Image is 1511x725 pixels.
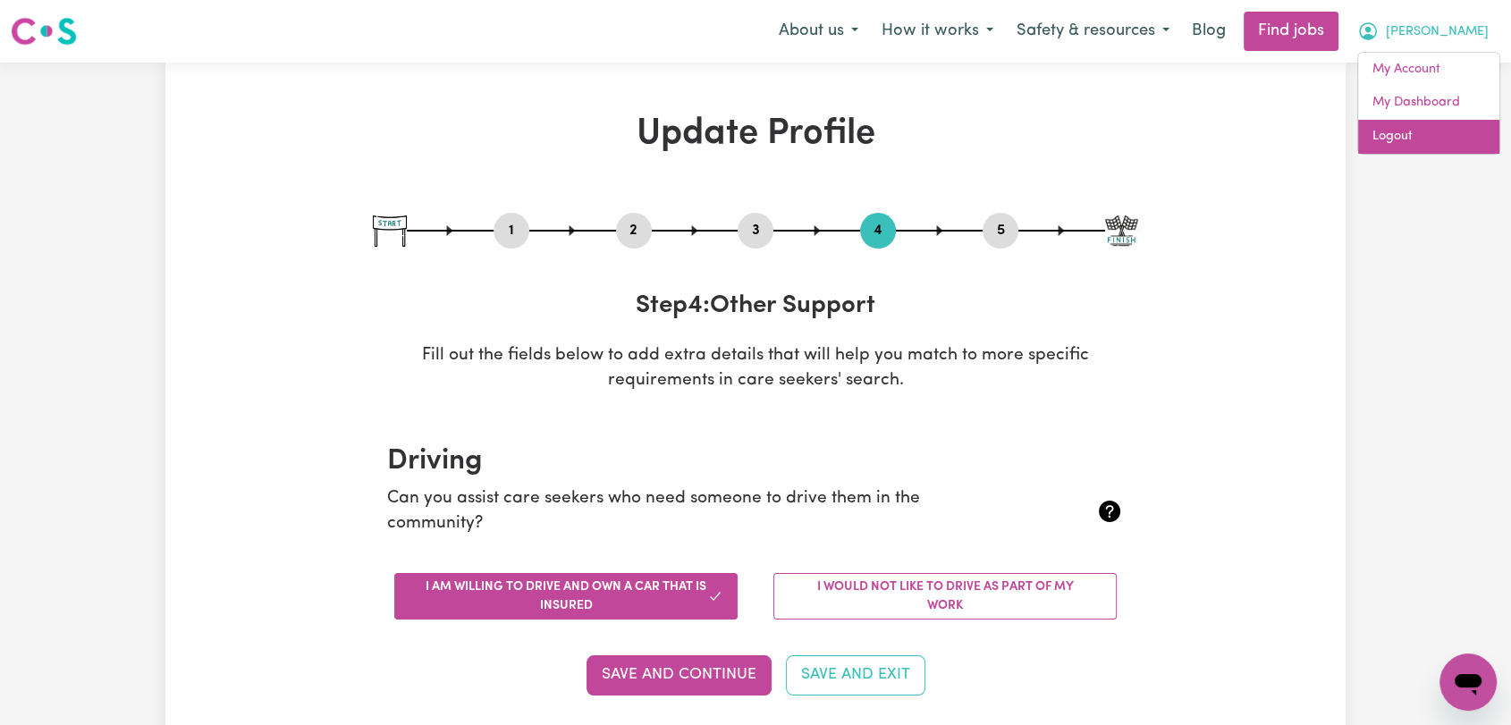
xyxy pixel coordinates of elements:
img: Careseekers logo [11,15,77,47]
button: Go to step 4 [860,219,896,242]
button: Safety & resources [1005,13,1181,50]
a: Blog [1181,12,1237,51]
button: Go to step 2 [616,219,652,242]
h2: Driving [387,444,1124,478]
a: My Dashboard [1358,86,1499,120]
p: Fill out the fields below to add extra details that will help you match to more specific requirem... [373,343,1138,395]
h1: Update Profile [373,113,1138,156]
a: Logout [1358,120,1499,154]
h3: Step 4 : Other Support [373,291,1138,322]
button: Go to step 5 [983,219,1018,242]
button: Save and Continue [587,655,772,695]
span: [PERSON_NAME] [1386,22,1489,42]
button: I would not like to drive as part of my work [773,573,1117,620]
iframe: Button to launch messaging window [1439,653,1497,711]
button: Go to step 1 [494,219,529,242]
a: Find jobs [1244,12,1338,51]
button: I am willing to drive and own a car that is insured [394,573,738,620]
button: How it works [870,13,1005,50]
button: Go to step 3 [738,219,773,242]
p: Can you assist care seekers who need someone to drive them in the community? [387,486,1001,538]
a: My Account [1358,53,1499,87]
button: Save and Exit [786,655,925,695]
a: Careseekers logo [11,11,77,52]
div: My Account [1357,52,1500,155]
button: About us [767,13,870,50]
button: My Account [1346,13,1500,50]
